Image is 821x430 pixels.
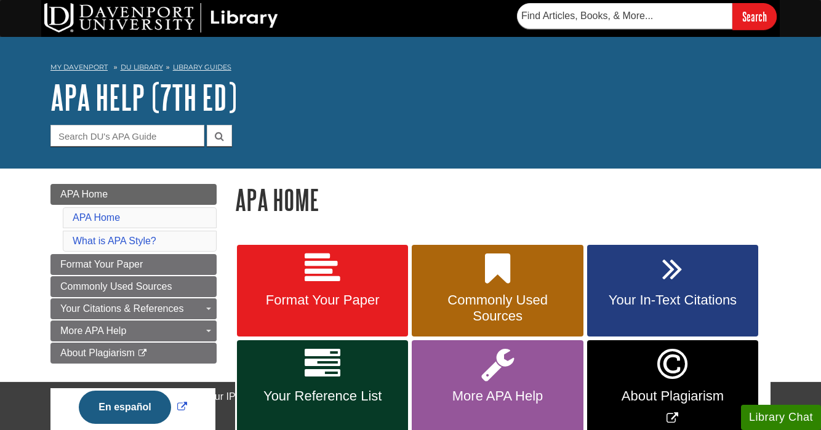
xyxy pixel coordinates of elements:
a: My Davenport [50,62,108,73]
span: More APA Help [60,325,126,336]
a: DU Library [121,63,163,71]
a: Library Guides [173,63,231,71]
a: About Plagiarism [50,343,217,364]
input: Search [732,3,777,30]
form: Searches DU Library's articles, books, and more [517,3,777,30]
span: Commonly Used Sources [421,292,574,324]
a: Commonly Used Sources [412,245,583,337]
button: En español [79,391,170,424]
a: Commonly Used Sources [50,276,217,297]
img: DU Library [44,3,278,33]
a: APA Home [50,184,217,205]
span: Format Your Paper [246,292,399,308]
a: APA Home [73,212,120,223]
input: Search DU's APA Guide [50,125,204,146]
span: About Plagiarism [60,348,135,358]
span: More APA Help [421,388,574,404]
a: Format Your Paper [50,254,217,275]
span: Your In-Text Citations [596,292,749,308]
a: Your Citations & References [50,298,217,319]
nav: breadcrumb [50,59,771,79]
span: Your Reference List [246,388,399,404]
span: Your Citations & References [60,303,183,314]
span: About Plagiarism [596,388,749,404]
a: What is APA Style? [73,236,156,246]
a: More APA Help [50,321,217,341]
span: Format Your Paper [60,259,143,269]
a: Your In-Text Citations [587,245,758,337]
span: Commonly Used Sources [60,281,172,292]
input: Find Articles, Books, & More... [517,3,732,29]
span: APA Home [60,189,108,199]
a: APA Help (7th Ed) [50,78,237,116]
h1: APA Home [235,184,771,215]
button: Library Chat [741,405,821,430]
i: This link opens in a new window [137,349,148,357]
a: Format Your Paper [237,245,408,337]
a: Link opens in new window [76,402,190,412]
